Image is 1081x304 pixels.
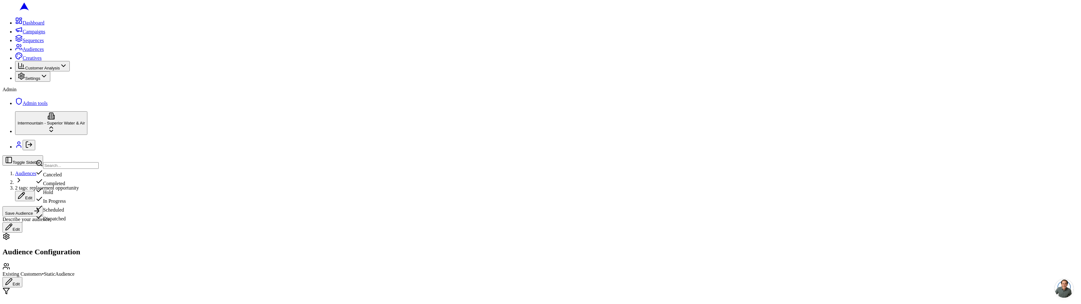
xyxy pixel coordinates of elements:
[3,87,1078,92] div: Admin
[23,101,48,106] span: Admin tools
[23,55,41,61] span: Creatives
[18,121,85,125] span: Intermountain - Superior Water & Air
[3,171,1078,201] nav: breadcrumb
[15,171,36,176] a: Audiences
[3,271,42,277] span: Existing Customers
[23,38,44,43] span: Sequences
[43,162,99,169] input: Search...
[3,217,50,222] span: Describe your audience
[25,66,60,70] span: Customer Analysis
[23,29,45,34] span: Campaigns
[3,155,43,166] button: Toggle Sidebar
[23,47,44,52] span: Audiences
[15,20,44,25] a: Dashboard
[3,222,22,233] button: Edit
[36,169,99,222] div: Suggestions
[15,111,87,135] button: Intermountain - Superior Water & Air
[25,76,40,81] span: Settings
[44,271,74,277] span: Static Audience
[15,71,50,82] button: Settings
[36,213,99,222] div: Dispatched
[15,47,44,52] a: Audiences
[15,55,41,61] a: Creatives
[15,38,44,43] a: Sequences
[42,271,44,277] span: •
[36,169,99,178] div: Canceled
[36,186,99,195] div: Hold
[23,140,35,150] button: Log out
[36,178,99,186] div: Completed
[25,196,32,200] span: Edit
[13,160,41,165] span: Toggle Sidebar
[15,101,48,106] a: Admin tools
[15,29,45,34] a: Campaigns
[3,206,43,217] button: Save Audience
[15,185,79,191] span: 2 tags: replacement opportunity
[3,248,1078,256] h2: Audience Configuration
[1055,279,1073,298] a: Open chat
[36,204,99,213] div: Scheduled
[3,277,22,287] button: Edit
[36,195,99,204] div: In Progress
[15,61,70,71] button: Customer Analysis
[15,191,35,201] button: Edit
[13,227,20,232] span: Edit
[23,20,44,25] span: Dashboard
